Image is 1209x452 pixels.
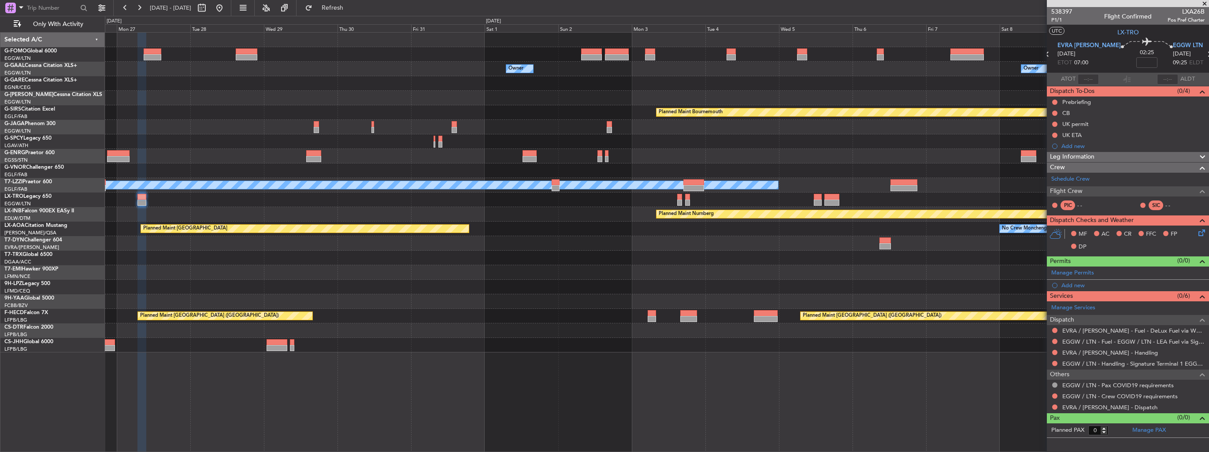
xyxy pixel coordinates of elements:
a: LFPB/LBG [4,346,27,352]
span: [DATE] - [DATE] [150,4,191,12]
a: [PERSON_NAME]/QSA [4,230,56,236]
a: Manage Permits [1051,269,1094,278]
span: LX-TRO [1117,28,1139,37]
div: CB [1062,109,1070,117]
div: Fri 7 [926,24,1000,32]
a: EGGW / LTN - Handling - Signature Terminal 1 EGGW / LTN [1062,360,1205,367]
a: G-SPCYLegacy 650 [4,136,52,141]
span: G-ENRG [4,150,25,156]
a: EGLF/FAB [4,113,27,120]
a: LX-TROLegacy 650 [4,194,52,199]
a: EGNR/CEG [4,84,31,91]
span: G-JAGA [4,121,25,126]
span: Refresh [314,5,351,11]
a: CS-JHHGlobal 6000 [4,339,53,345]
span: LXA26B [1168,7,1205,16]
span: T7-DYN [4,237,24,243]
a: LX-AOACitation Mustang [4,223,67,228]
a: EVRA / [PERSON_NAME] - Fuel - DeLux Fuel via WFS - [GEOGRAPHIC_DATA] / [PERSON_NAME] [1062,327,1205,334]
div: No Crew Monchengladbach [1002,222,1064,235]
div: Mon 27 [117,24,190,32]
a: EGGW / LTN - Pax COVID19 requirements [1062,382,1174,389]
span: Dispatch To-Dos [1050,86,1094,96]
span: Services [1050,291,1073,301]
div: Thu 30 [337,24,411,32]
a: LFMN/NCE [4,273,30,280]
div: Tue 4 [705,24,779,32]
a: FCBB/BZV [4,302,28,309]
div: Fri 31 [411,24,485,32]
div: Tue 28 [190,24,264,32]
span: LX-INB [4,208,22,214]
span: (0/6) [1177,291,1190,300]
a: EGGW / LTN - Fuel - EGGW / LTN - LEA Fuel via Signature in EGGW [1062,338,1205,345]
span: [DATE] [1057,50,1075,59]
div: - - [1077,201,1097,209]
div: Planned Maint [GEOGRAPHIC_DATA] [143,222,227,235]
a: T7-TRXGlobal 6500 [4,252,52,257]
a: EGLF/FAB [4,186,27,193]
span: Pax [1050,413,1060,423]
div: Prebriefing [1062,98,1091,106]
a: G-SIRSCitation Excel [4,107,55,112]
span: Dispatch [1050,315,1074,325]
a: G-VNORChallenger 650 [4,165,64,170]
a: EGGW/LTN [4,128,31,134]
span: FFC [1146,230,1156,239]
span: ALDT [1180,75,1195,84]
span: Only With Activity [23,21,93,27]
span: Leg Information [1050,152,1094,162]
span: LX-AOA [4,223,25,228]
span: (0/4) [1177,86,1190,96]
span: 07:00 [1074,59,1088,67]
span: 9H-LPZ [4,281,22,286]
a: G-GARECessna Citation XLS+ [4,78,77,83]
span: T7-LZZI [4,179,22,185]
a: G-[PERSON_NAME]Cessna Citation XLS [4,92,102,97]
div: Sat 8 [1000,24,1073,32]
a: EGSS/STN [4,157,28,163]
a: F-HECDFalcon 7X [4,310,48,315]
div: Wed 29 [264,24,337,32]
span: Flight Crew [1050,186,1083,196]
a: T7-DYNChallenger 604 [4,237,62,243]
div: Mon 3 [632,24,705,32]
span: MF [1079,230,1087,239]
a: EDLW/DTM [4,215,30,222]
span: DP [1079,243,1087,252]
div: Add new [1061,142,1205,150]
a: EGGW / LTN - Crew COVID19 requirements [1062,393,1178,400]
span: 538397 [1051,7,1072,16]
span: (0/0) [1177,413,1190,422]
a: LX-INBFalcon 900EX EASy II [4,208,74,214]
a: DGAA/ACC [4,259,31,265]
a: G-JAGAPhenom 300 [4,121,56,126]
span: Dispatch Checks and Weather [1050,215,1134,226]
span: P1/1 [1051,16,1072,24]
div: Planned Maint [GEOGRAPHIC_DATA] ([GEOGRAPHIC_DATA]) [803,309,942,322]
span: F-HECD [4,310,24,315]
a: G-ENRGPraetor 600 [4,150,55,156]
a: T7-LZZIPraetor 600 [4,179,52,185]
span: ELDT [1189,59,1203,67]
a: EVRA / [PERSON_NAME] - Handling [1062,349,1158,356]
div: [DATE] [486,18,501,25]
span: G-SPCY [4,136,23,141]
button: UTC [1049,27,1064,35]
span: G-GARE [4,78,25,83]
span: G-[PERSON_NAME] [4,92,53,97]
span: FP [1171,230,1177,239]
span: EGGW LTN [1173,41,1203,50]
a: Schedule Crew [1051,175,1090,184]
span: T7-EMI [4,267,22,272]
a: LGAV/ATH [4,142,28,149]
a: CS-DTRFalcon 2000 [4,325,53,330]
a: EGLF/FAB [4,171,27,178]
span: Crew [1050,163,1065,173]
span: CR [1124,230,1131,239]
span: Others [1050,370,1069,380]
input: --:-- [1078,74,1099,85]
span: Permits [1050,256,1071,267]
a: G-FOMOGlobal 6000 [4,48,57,54]
span: G-VNOR [4,165,26,170]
